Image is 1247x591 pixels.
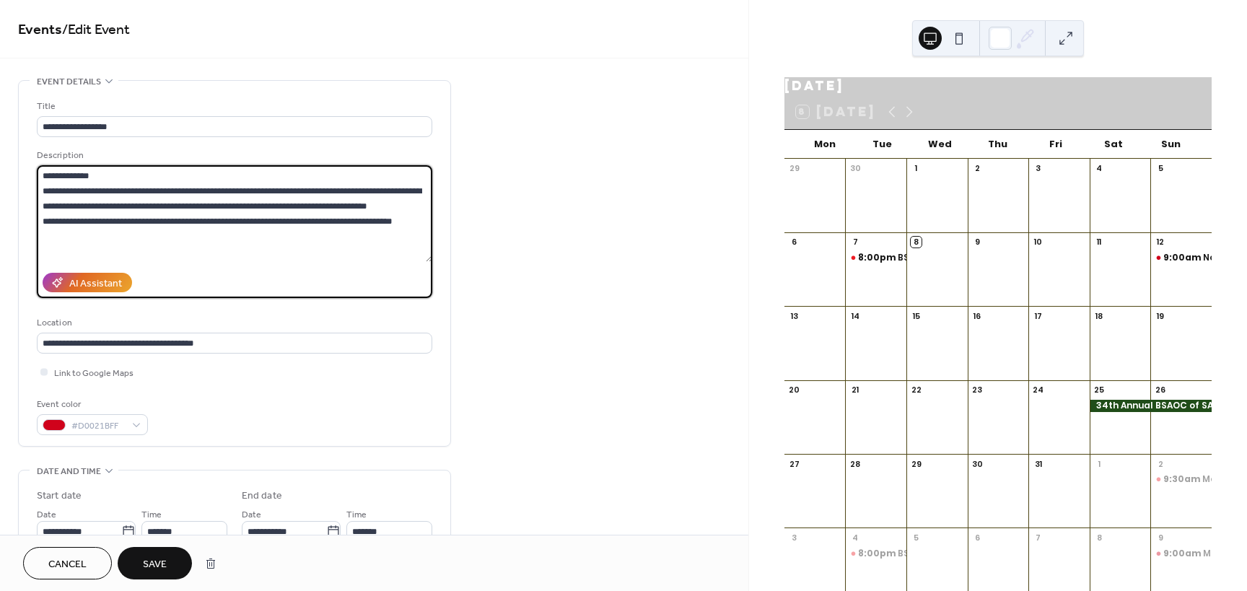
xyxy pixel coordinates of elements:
div: 31 [1033,458,1043,469]
div: Fri [1027,130,1085,159]
span: Date [37,507,56,522]
div: 3 [1033,163,1043,174]
div: 14 [849,310,860,321]
div: 29 [911,458,922,469]
div: 4 [1094,163,1105,174]
div: BSAOC Club Meeting [845,252,906,264]
div: 8 [1094,532,1105,543]
span: #D0021BFF [71,419,125,434]
div: Description [37,148,429,163]
div: 16 [972,310,983,321]
button: Save [118,547,192,579]
div: Start date [37,489,82,504]
div: [DATE] [784,77,1212,95]
div: 9 [972,237,983,248]
div: Tue [854,130,911,159]
div: 5 [911,532,922,543]
span: 9:00am [1163,252,1203,264]
div: 30 [972,458,983,469]
div: 30 [849,163,860,174]
div: Mannum Ride/Paddle Boat Ride [1150,548,1212,560]
div: Northern Club Ride [1150,252,1212,264]
div: 19 [1155,310,1165,321]
span: Time [141,507,162,522]
span: Time [346,507,367,522]
div: 22 [911,385,922,395]
div: 6 [972,532,983,543]
span: Date and time [37,464,101,479]
div: 7 [1033,532,1043,543]
div: BSAOC Club Meeting [845,548,906,560]
div: End date [242,489,282,504]
div: 25 [1094,385,1105,395]
div: 2 [972,163,983,174]
span: / Edit Event [62,16,130,44]
span: Link to Google Maps [54,366,134,381]
div: 2 [1155,458,1165,469]
div: Macclesfield Show and Shine [1150,473,1212,486]
div: Sat [1085,130,1142,159]
div: 8 [911,237,922,248]
div: Event color [37,397,145,412]
div: 24 [1033,385,1043,395]
div: 6 [789,237,800,248]
div: 11 [1094,237,1105,248]
div: AI Assistant [69,276,122,292]
div: 21 [849,385,860,395]
div: 27 [789,458,800,469]
div: 13 [789,310,800,321]
div: 18 [1094,310,1105,321]
div: 17 [1033,310,1043,321]
div: 29 [789,163,800,174]
span: 8:00pm [858,252,898,264]
div: 34th Annual BSAOC of SA Rally [1090,400,1212,412]
div: 26 [1155,385,1165,395]
div: Wed [911,130,969,159]
button: AI Assistant [43,273,132,292]
span: Save [143,557,167,572]
div: 20 [789,385,800,395]
div: 15 [911,310,922,321]
div: 1 [1094,458,1105,469]
div: BSAOC Club Meeting [898,252,994,264]
span: 8:00pm [858,548,898,560]
div: Thu [969,130,1027,159]
span: 9:00am [1163,548,1203,560]
div: 5 [1155,163,1165,174]
span: 9:30am [1163,473,1202,486]
div: 1 [911,163,922,174]
div: 7 [849,237,860,248]
div: Sun [1142,130,1200,159]
div: 9 [1155,532,1165,543]
span: Date [242,507,261,522]
span: Event details [37,74,101,89]
a: Events [18,16,62,44]
span: Cancel [48,557,87,572]
div: 12 [1155,237,1165,248]
div: Mon [796,130,854,159]
div: 28 [849,458,860,469]
div: 10 [1033,237,1043,248]
div: 4 [849,532,860,543]
div: Location [37,315,429,330]
div: Title [37,99,429,114]
div: BSAOC Club Meeting [898,548,994,560]
div: 3 [789,532,800,543]
div: 23 [972,385,983,395]
button: Cancel [23,547,112,579]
